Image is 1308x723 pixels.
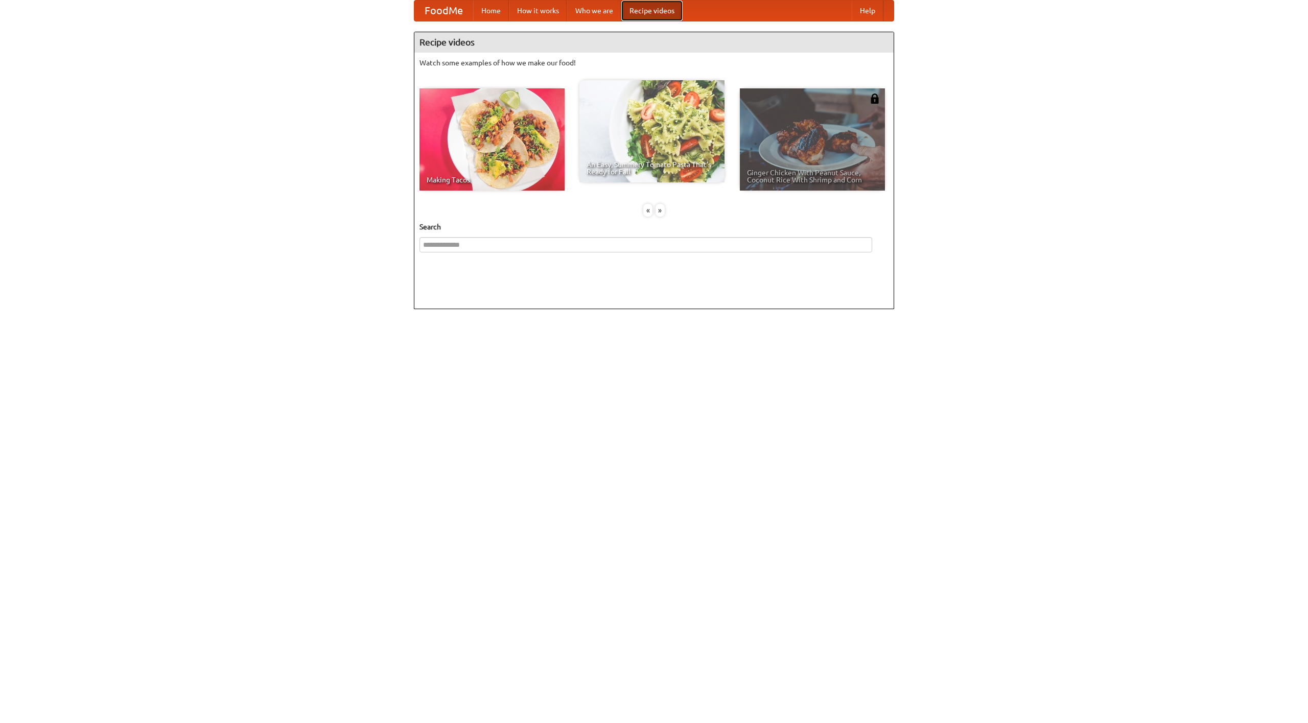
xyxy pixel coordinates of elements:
h5: Search [419,222,889,232]
a: Home [473,1,509,21]
a: Help [852,1,883,21]
h4: Recipe videos [414,32,894,53]
a: Making Tacos [419,88,565,191]
a: Recipe videos [621,1,683,21]
a: How it works [509,1,567,21]
img: 483408.png [870,94,880,104]
p: Watch some examples of how we make our food! [419,58,889,68]
a: FoodMe [414,1,473,21]
a: Who we are [567,1,621,21]
div: « [643,204,652,217]
span: An Easy, Summery Tomato Pasta That's Ready for Fall [587,161,717,175]
a: An Easy, Summery Tomato Pasta That's Ready for Fall [579,80,725,182]
div: » [656,204,665,217]
span: Making Tacos [427,176,557,183]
